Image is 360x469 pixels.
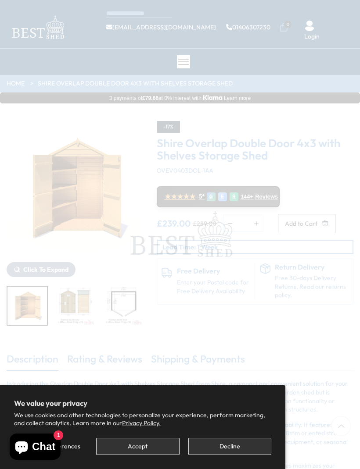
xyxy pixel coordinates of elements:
[7,433,63,462] inbox-online-store-chat: Shopify online store chat
[14,399,271,407] h2: We value your privacy
[122,419,161,427] a: Privacy Policy.
[188,438,271,455] button: Decline
[96,438,179,455] button: Accept
[14,411,271,427] p: We use cookies and other technologies to personalize your experience, perform marketing, and coll...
